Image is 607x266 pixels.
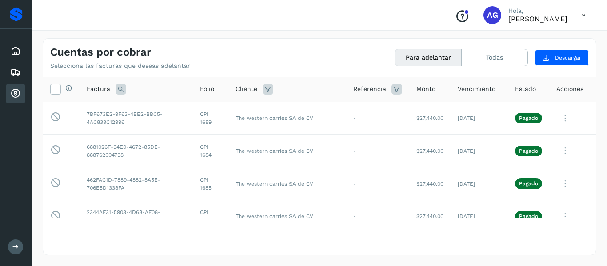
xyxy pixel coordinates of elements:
td: [DATE] [451,167,508,200]
td: The western carries SA de CV [228,167,346,200]
td: - [346,135,409,167]
span: Factura [87,84,110,94]
td: 462FAC1D-7889-4882-8A5E-706E5D1338FA [80,167,193,200]
span: Cliente [236,84,257,94]
td: CPI 1684 [193,135,228,167]
button: Todas [462,49,527,66]
span: Vencimiento [458,84,495,94]
td: 6881026F-34E0-4672-85DE-888762004738 [80,135,193,167]
p: Pagado [519,148,538,154]
td: $27,440.00 [409,102,451,135]
div: Embarques [6,63,25,82]
td: [DATE] [451,102,508,135]
span: Referencia [353,84,386,94]
p: Pagado [519,180,538,187]
span: Monto [416,84,435,94]
td: - [346,200,409,233]
span: Estado [515,84,536,94]
span: Acciones [556,84,583,94]
p: Hola, [508,7,567,15]
td: [DATE] [451,135,508,167]
span: Folio [200,84,214,94]
td: - [346,167,409,200]
p: Pagado [519,115,538,121]
p: Pagado [519,213,538,219]
div: Inicio [6,41,25,61]
td: 7BF673E2-9F63-4EE2-BBC5-4AC833C12996 [80,102,193,135]
td: The western carries SA de CV [228,102,346,135]
p: Selecciona las facturas que deseas adelantar [50,62,190,70]
div: Cuentas por cobrar [6,84,25,103]
td: $27,440.00 [409,167,451,200]
td: CPI 1668 [193,200,228,233]
td: 2344AF31-5903-4D68-AF08-5F60169C1890 [80,200,193,233]
span: Descargar [555,54,581,62]
td: [DATE] [451,200,508,233]
h4: Cuentas por cobrar [50,46,151,59]
button: Para adelantar [395,49,462,66]
td: $27,440.00 [409,200,451,233]
td: The western carries SA de CV [228,135,346,167]
p: ALFONSO García Flores [508,15,567,23]
td: CPI 1685 [193,167,228,200]
button: Descargar [535,50,589,66]
td: The western carries SA de CV [228,200,346,233]
td: - [346,102,409,135]
td: CPI 1689 [193,102,228,135]
td: $27,440.00 [409,135,451,167]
